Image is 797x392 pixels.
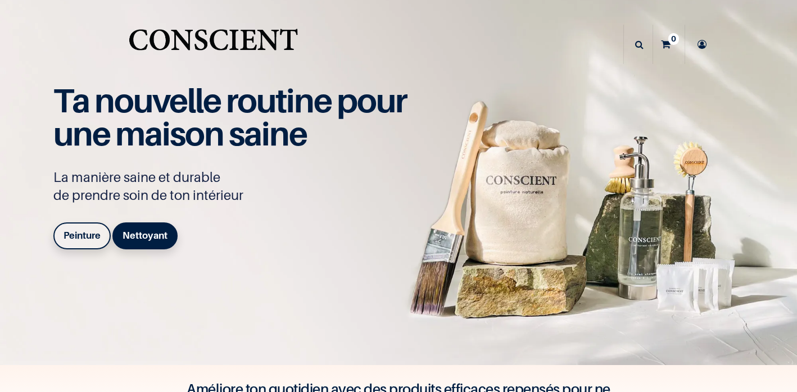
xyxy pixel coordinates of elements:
[64,230,101,241] b: Peinture
[53,222,111,249] a: Peinture
[126,22,300,67] img: Conscient
[126,22,300,67] a: Logo of Conscient
[53,80,406,153] span: Ta nouvelle routine pour une maison saine
[668,33,679,44] sup: 0
[112,222,178,249] a: Nettoyant
[53,168,419,204] p: La manière saine et durable de prendre soin de ton intérieur
[123,230,167,241] b: Nettoyant
[739,320,792,372] iframe: Tidio Chat
[653,25,685,64] a: 0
